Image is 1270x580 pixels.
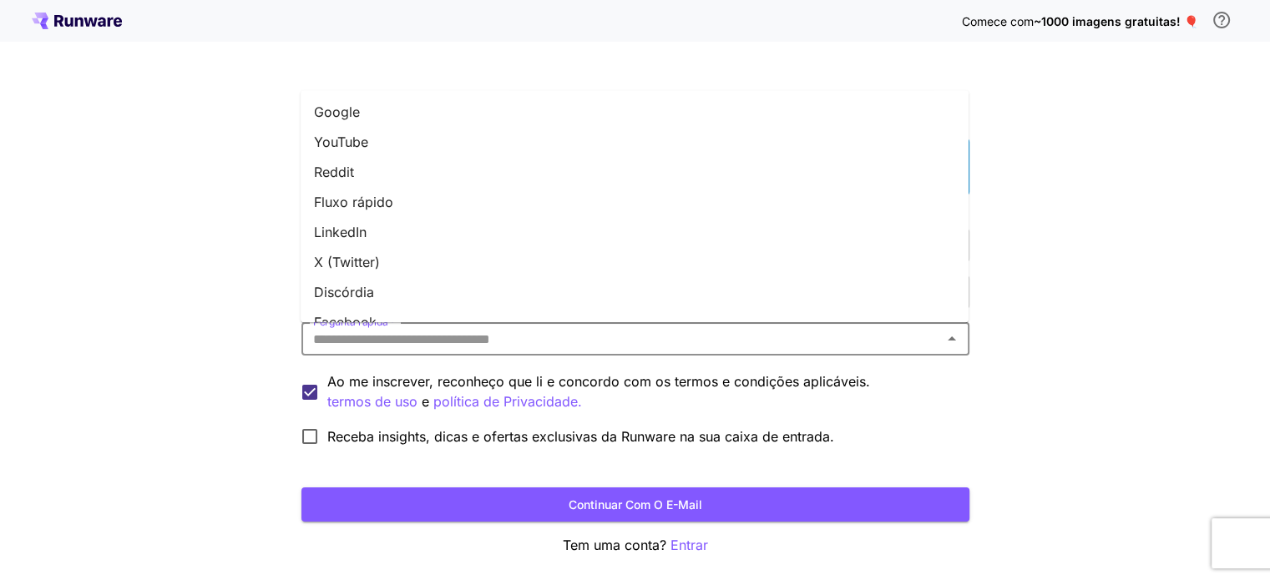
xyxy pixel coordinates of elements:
[1205,3,1238,37] button: Para se qualificar para crédito gratuito, você precisa se inscrever com um endereço de e-mail com...
[433,391,582,412] button: Ao me inscrever, reconheço que li e concordo com os termos e condições aplicáveis. termos de uso e
[569,497,702,512] font: Continuar com o e-mail
[314,254,380,270] font: X (Twitter)
[1034,14,1198,28] font: ~1000 imagens gratuitas! 🎈
[314,284,374,300] font: Discórdia
[314,164,354,180] font: Reddit
[670,537,708,553] font: Entrar
[314,314,377,330] font: Facebook
[962,14,1034,28] font: Comece com
[940,327,964,351] button: Close
[314,103,360,120] font: Google
[301,487,969,522] button: Continuar com o e-mail
[433,393,582,410] font: política de Privacidade.
[327,373,870,390] font: Ao me inscrever, reconheço que li e concordo com os termos e condições aplicáveis.
[314,134,368,150] font: YouTube
[314,194,393,210] font: Fluxo rápido
[563,537,666,553] font: Tem uma conta?
[327,391,417,412] button: Ao me inscrever, reconheço que li e concordo com os termos e condições aplicáveis. e política de ...
[670,535,708,556] button: Entrar
[314,224,367,240] font: LinkedIn
[422,393,429,410] font: e
[327,393,417,410] font: termos de uso
[327,428,834,445] font: Receba insights, dicas e ofertas exclusivas da Runware na sua caixa de entrada.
